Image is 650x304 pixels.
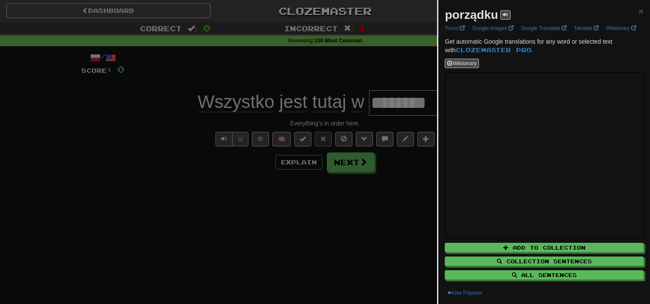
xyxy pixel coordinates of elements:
button: All Sentences [445,270,644,280]
span: × [638,6,644,16]
button: Add to Collection [445,243,644,252]
button: Collection Sentences [445,256,644,266]
button: Wiktionary [445,59,479,68]
a: Google Translate [518,24,569,33]
a: Tatoeba [571,24,601,33]
a: Wiktionary [603,24,639,33]
button: Close [638,6,644,15]
strong: porządku [445,8,498,21]
a: Clozemaster Pro [455,46,532,54]
a: Google Images [470,24,516,33]
a: Forvo [443,24,467,33]
button: Use Popover [445,288,485,298]
p: Get automatic Google translations for any word or selected text with . [445,37,644,54]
